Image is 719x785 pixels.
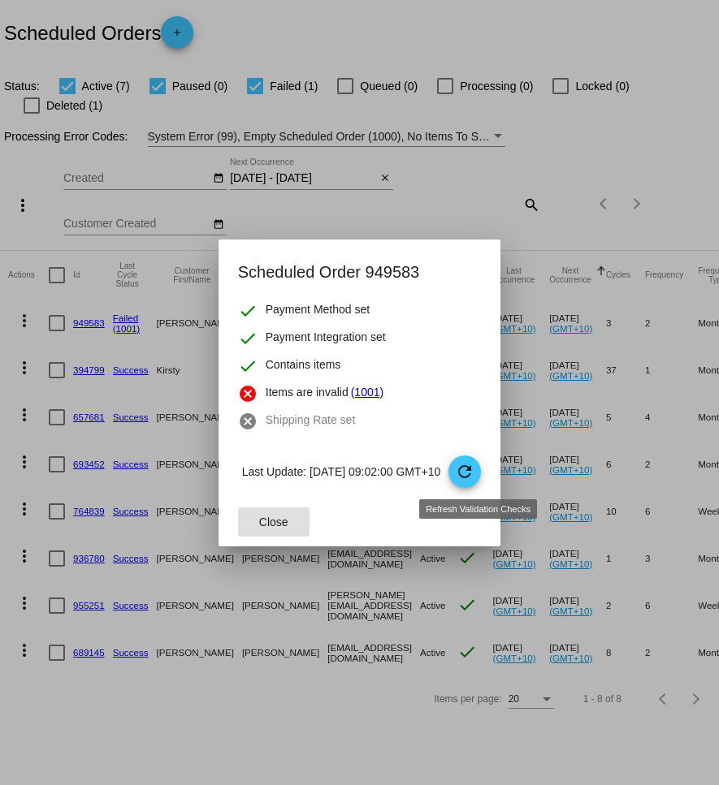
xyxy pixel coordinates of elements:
mat-icon: cancel [238,384,258,403]
mat-icon: check [238,356,258,376]
mat-icon: check [238,301,258,321]
span: Items are invalid [266,384,349,403]
span: Contains items [266,356,341,376]
span: Close [259,515,288,528]
p: Last Update: [DATE] 09:02:00 GMT+10 [242,455,481,488]
mat-icon: check [238,329,258,348]
mat-icon: refresh [455,462,474,481]
span: Payment Method set [266,301,370,321]
span: Payment Integration set [266,329,386,348]
span: Shipping Rate set [266,412,356,431]
mat-icon: cancel [238,412,258,431]
h2: Scheduled Order 949583 [238,259,481,285]
a: (1001) [351,384,383,403]
button: Close dialog [238,507,310,537]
